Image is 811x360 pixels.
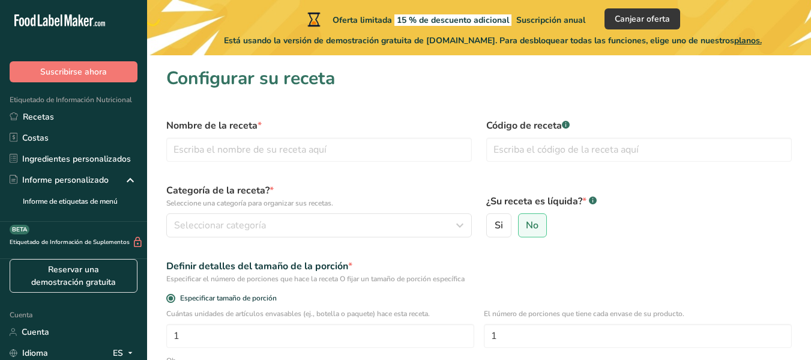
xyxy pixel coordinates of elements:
[486,138,792,162] input: Escriba el código de la receta aquí
[31,264,116,288] font: Reservar una demostración gratuita
[224,35,734,46] font: Está usando la versión de demostración gratuita de [DOMAIN_NAME]. Para desbloquear todas las func...
[166,66,335,91] font: Configurar su receta
[22,174,109,186] font: Informe personalizado
[23,197,118,206] font: Informe de etiquetas de menú
[604,8,680,29] button: Canjear oferta
[166,138,472,162] input: Escriba el nombre de su receta aquí
[174,219,266,232] font: Seleccionar categoría
[166,119,258,132] font: Nombre de la receta
[734,35,762,46] font: planos.
[166,184,270,197] font: Categoría de la receta?
[484,309,684,319] font: El número de porciones que tiene cada envase de su producto.
[10,238,130,246] font: Etiquetado de Información de Suplementos
[40,66,107,78] font: Suscribirse ahora
[180,293,277,303] font: Especificar tamaño de porción
[10,61,137,82] button: Suscribirse ahora
[166,213,472,237] button: Seleccionar categoría
[12,225,27,234] font: BETA
[22,132,49,144] font: Costas
[526,219,538,232] font: No
[333,14,392,26] font: Oferta limitada
[10,95,132,105] font: Etiquetado de Información Nutricional
[113,347,123,359] font: ES
[495,219,503,232] font: Si
[166,198,333,208] font: Seleccione una categoría para organizar sus recetas.
[397,14,509,26] font: 15 % de descuento adicional
[22,153,131,165] font: Ingredientes personalizados
[22,347,48,359] font: Idioma
[516,14,585,26] font: Suscripción anual
[486,119,562,132] font: Código de receta
[10,310,32,320] font: Cuenta
[23,111,54,123] font: Recetas
[10,259,137,293] a: Reservar una demostración gratuita
[166,309,430,319] font: Cuántas unidades de artículos envasables (ej., botella o paquete) hace esta receta.
[166,260,348,273] font: Definir detalles del tamaño de la porción
[166,274,465,284] font: Especificar el número de porciones que hace la receta O fijar un tamaño de porción específica
[486,195,582,208] font: ¿Su receta es líquida?
[770,319,799,348] iframe: Chat en vivo de Intercom
[22,326,49,338] font: Cuenta
[615,13,670,25] font: Canjear oferta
